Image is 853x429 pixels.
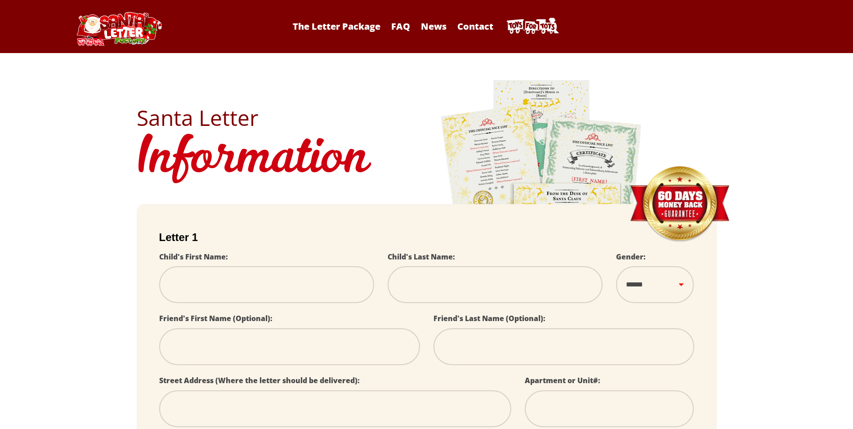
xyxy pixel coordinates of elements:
[159,231,694,244] h2: Letter 1
[440,79,643,330] img: letters.png
[387,20,415,32] a: FAQ
[137,107,717,129] h2: Santa Letter
[137,129,717,191] h1: Information
[159,375,360,385] label: Street Address (Where the letter should be delivered):
[388,252,455,262] label: Child's Last Name:
[416,20,451,32] a: News
[433,313,545,323] label: Friend's Last Name (Optional):
[288,20,385,32] a: The Letter Package
[159,313,272,323] label: Friend's First Name (Optional):
[525,375,600,385] label: Apartment or Unit#:
[74,12,164,46] img: Santa Letter Logo
[795,402,844,425] iframe: Opens a widget where you can find more information
[453,20,498,32] a: Contact
[159,252,228,262] label: Child's First Name:
[629,166,730,243] img: Money Back Guarantee
[616,252,646,262] label: Gender:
